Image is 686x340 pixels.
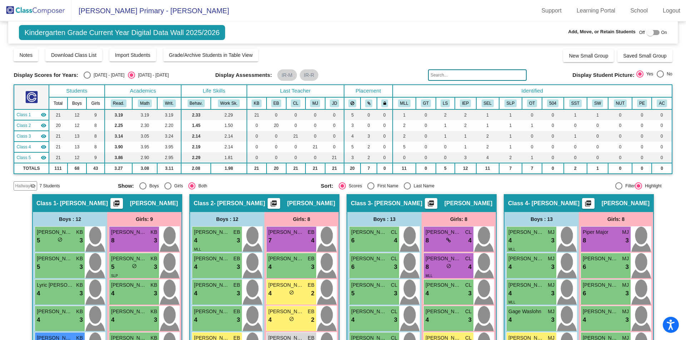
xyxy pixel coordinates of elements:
span: Class 4 [16,144,31,150]
td: 1 [436,131,455,142]
button: KB [252,99,262,107]
td: 3.14 [105,131,132,142]
th: Girls [86,97,105,109]
td: 0 [361,109,377,120]
td: 3 [344,120,361,131]
td: 0 [632,142,652,152]
td: 0 [652,131,672,142]
mat-icon: visibility [41,155,46,161]
th: Nut Allergy [608,97,632,109]
td: TOTALS [14,163,49,174]
button: OT [527,99,537,107]
td: 8 [86,131,105,142]
td: 0 [416,109,436,120]
td: 3.95 [132,142,157,152]
th: School Wide Intervention [587,97,608,109]
span: Download Class List [51,52,96,58]
td: 68 [68,163,87,174]
td: 1 [522,120,542,131]
td: 21 [247,109,267,120]
button: Behav. [188,99,205,107]
td: 1 [476,109,499,120]
th: SST Referral [564,97,587,109]
th: Occupational Therapy IEP [522,97,542,109]
td: 0 [325,142,344,152]
td: 7 [522,163,542,174]
td: 0 [652,142,672,152]
td: 21 [305,163,325,174]
a: Support [536,5,567,16]
td: 2 [455,109,476,120]
td: 2.19 [181,142,211,152]
td: 3.11 [157,163,181,174]
td: 0 [542,152,564,163]
a: Learning Portal [571,5,621,16]
td: 0 [564,142,587,152]
td: 12 [68,109,87,120]
td: 0 [652,152,672,163]
th: Kim Baker [247,97,267,109]
button: SST [569,99,582,107]
td: 1 [476,120,499,131]
td: 0 [632,109,652,120]
mat-icon: visibility [41,144,46,150]
td: 1.98 [211,163,247,174]
td: 2 [476,131,499,142]
td: 1 [499,142,522,152]
button: New Small Group [563,49,614,62]
span: Grade/Archive Students in Table View [169,52,253,58]
td: 0 [377,109,393,120]
mat-icon: picture_as_pdf [269,200,278,210]
span: [PERSON_NAME] Primary - [PERSON_NAME] [71,5,229,16]
td: 0 [522,109,542,120]
span: 7 Students [39,183,60,189]
td: 5 [344,142,361,152]
td: 0 [416,142,436,152]
button: PE [637,99,647,107]
td: 0 [377,142,393,152]
td: 5 [344,109,361,120]
td: 1.50 [211,120,247,131]
span: Off [639,29,645,36]
td: 0 [377,152,393,163]
td: 11 [393,163,416,174]
span: Class 1 [36,200,56,207]
td: 2.14 [211,142,247,152]
td: 0 [608,152,632,163]
th: Boys [68,97,87,109]
th: Life Skills [436,97,455,109]
button: Writ. [163,99,176,107]
td: 0 [542,131,564,142]
td: 0 [632,131,652,142]
td: 0 [608,120,632,131]
td: 21 [49,131,68,142]
div: First Name [374,183,398,189]
th: Life Skills [181,85,247,97]
td: 0 [325,131,344,142]
td: 0 [522,131,542,142]
td: Carly Lapinsky - Carly Lapinsky [14,131,49,142]
td: 0 [542,142,564,152]
mat-icon: picture_as_pdf [584,200,592,210]
td: 0 [542,163,564,174]
button: Math [138,99,151,107]
mat-icon: visibility [41,133,46,139]
td: 20 [267,163,286,174]
td: 2.29 [211,109,247,120]
td: 2 [393,120,416,131]
td: 3.86 [105,152,132,163]
td: 2 [436,109,455,120]
td: 21 [305,142,325,152]
td: 1 [564,131,587,142]
button: 504 [547,99,558,107]
td: 2.25 [105,120,132,131]
td: 0 [564,152,587,163]
span: Saved Small Group [623,53,666,59]
button: SLP [504,99,517,107]
span: Sort: [321,183,333,189]
td: 0 [416,131,436,142]
td: 1 [564,109,587,120]
td: 0 [305,131,325,142]
td: 20 [49,120,68,131]
td: 3.19 [105,109,132,120]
